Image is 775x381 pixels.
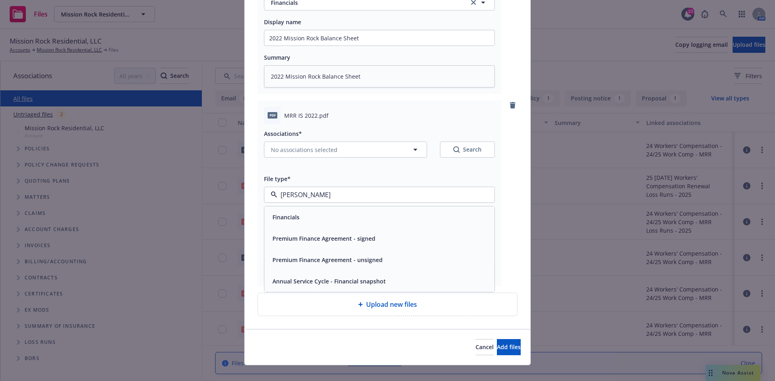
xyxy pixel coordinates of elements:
div: Upload new files [258,293,517,316]
button: Annual Service Cycle - Financial snapshot [272,277,386,285]
span: Cancel [475,343,494,351]
button: Add files [497,339,521,355]
button: Cancel [475,339,494,355]
span: No associations selected [271,146,337,154]
textarea: 2022 Mission Rock Balance Sheet [264,65,495,87]
span: Summary [264,54,290,61]
svg: Search [453,146,460,153]
span: Display name [264,18,301,26]
span: File type* [264,175,291,183]
button: Financials [272,213,300,221]
button: No associations selected [264,142,427,158]
div: Search [453,146,482,154]
span: Upload new files [366,300,417,309]
button: Premium Finance Agreement - signed [272,234,375,243]
input: Add display name here... [264,30,494,46]
span: MRR IS 2022.pdf [284,111,329,120]
input: Filter by keyword [277,190,478,200]
a: remove [508,100,517,110]
button: Premium Finance Agreement - unsigned [272,256,383,264]
span: pdf [268,112,277,118]
span: Add files [497,343,521,351]
span: Associations* [264,130,302,137]
button: SearchSearch [440,142,495,158]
